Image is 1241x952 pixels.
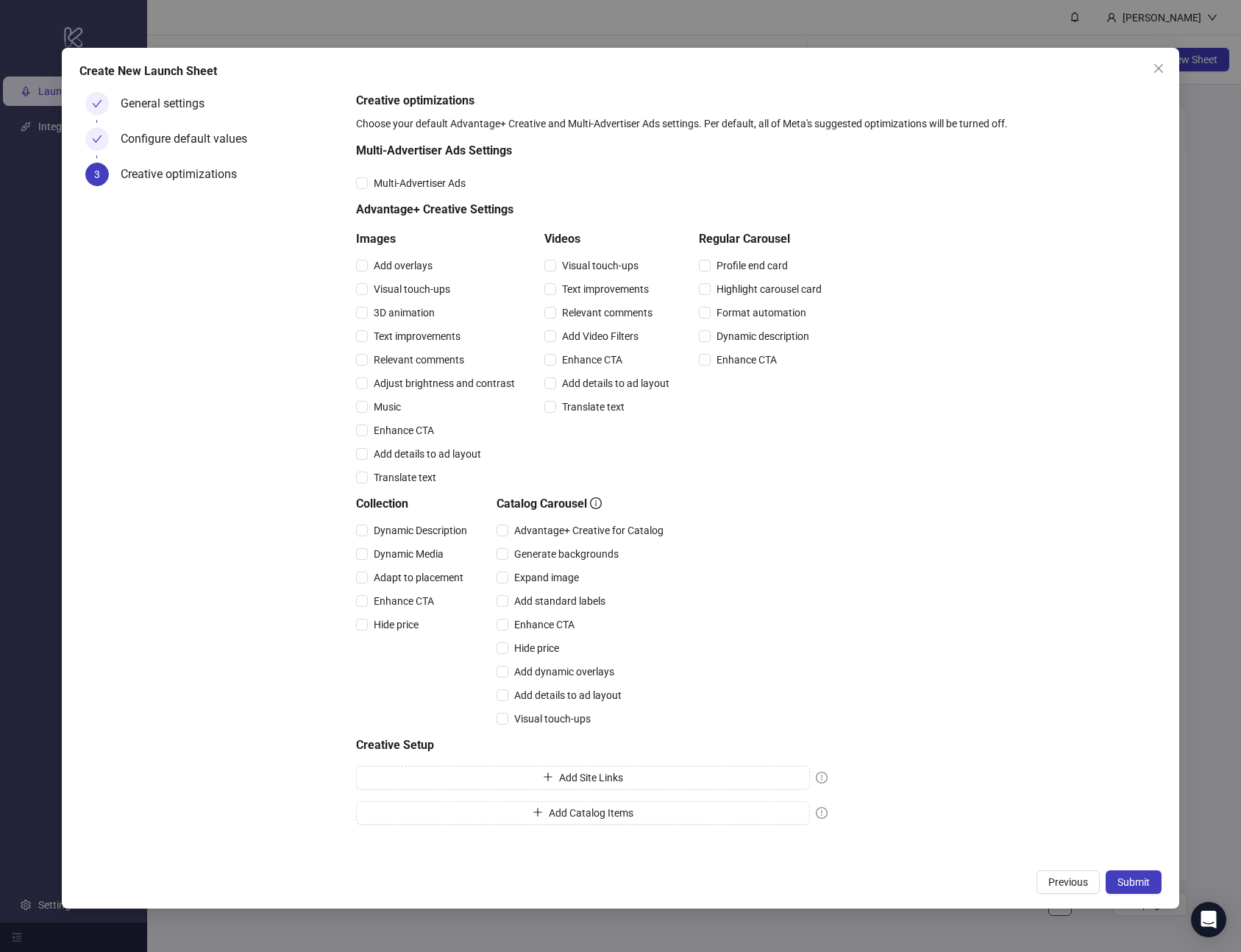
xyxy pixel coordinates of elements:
span: Relevant comments [368,352,470,368]
span: Enhance CTA [368,422,440,438]
span: Enhance CTA [368,593,440,609]
span: Dynamic Description [368,522,473,539]
span: Enhance CTA [556,352,628,368]
span: 3D animation [368,305,441,321]
span: exclamation-circle [816,772,828,784]
span: Dynamic Media [368,546,449,562]
span: Enhance CTA [711,352,783,368]
span: check [92,99,102,109]
span: Dynamic description [711,328,815,344]
span: Highlight carousel card [711,281,828,297]
span: Add details to ad layout [368,446,487,462]
h5: Advantage+ Creative Settings [356,201,828,219]
span: check [92,134,102,144]
span: Add details to ad layout [508,687,627,703]
span: Submit [1117,876,1150,888]
div: Configure default values [121,127,259,151]
h5: Collection [356,495,473,513]
span: Add details to ad layout [556,375,675,391]
div: Choose your default Advantage+ Creative and Multi-Advertiser Ads settings. Per default, all of Me... [356,116,1156,132]
span: Visual touch-ups [556,257,644,274]
span: Add Video Filters [556,328,644,344]
span: plus [543,772,553,782]
span: Profile end card [711,257,794,274]
span: 3 [94,168,100,180]
span: Format automation [711,305,812,321]
span: close [1153,63,1164,74]
span: Add standard labels [508,593,611,609]
span: Add overlays [368,257,438,274]
button: Close [1147,57,1170,80]
span: Expand image [508,569,585,586]
h5: Videos [544,230,675,248]
span: Previous [1048,876,1088,888]
span: Add Site Links [559,772,623,784]
button: Add Catalog Items [356,801,810,825]
button: Previous [1036,870,1100,894]
span: Adapt to placement [368,569,469,586]
span: Visual touch-ups [368,281,456,297]
div: Creative optimizations [121,163,249,186]
div: Create New Launch Sheet [79,63,1161,80]
span: Generate backgrounds [508,546,625,562]
h5: Images [356,230,521,248]
span: plus [533,807,543,817]
span: Advantage+ Creative for Catalog [508,522,669,539]
h5: Creative Setup [356,736,828,754]
div: General settings [121,92,216,116]
button: Submit [1106,870,1162,894]
span: Add Catalog Items [549,807,633,819]
span: Text improvements [556,281,655,297]
div: Open Intercom Messenger [1191,902,1226,937]
span: Hide price [508,640,565,656]
span: Music [368,399,407,415]
h5: Creative optimizations [356,92,1156,110]
span: info-circle [590,497,602,509]
span: Hide price [368,617,424,633]
span: Translate text [368,469,442,486]
span: Translate text [556,399,630,415]
span: exclamation-circle [816,807,828,819]
h5: Catalog Carousel [497,495,669,513]
span: Relevant comments [556,305,658,321]
span: Visual touch-ups [508,711,597,727]
span: Multi-Advertiser Ads [368,175,472,191]
h5: Multi-Advertiser Ads Settings [356,142,828,160]
span: Enhance CTA [508,617,580,633]
button: Add Site Links [356,766,810,789]
span: Add dynamic overlays [508,664,620,680]
span: Adjust brightness and contrast [368,375,521,391]
span: Text improvements [368,328,466,344]
h5: Regular Carousel [699,230,828,248]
